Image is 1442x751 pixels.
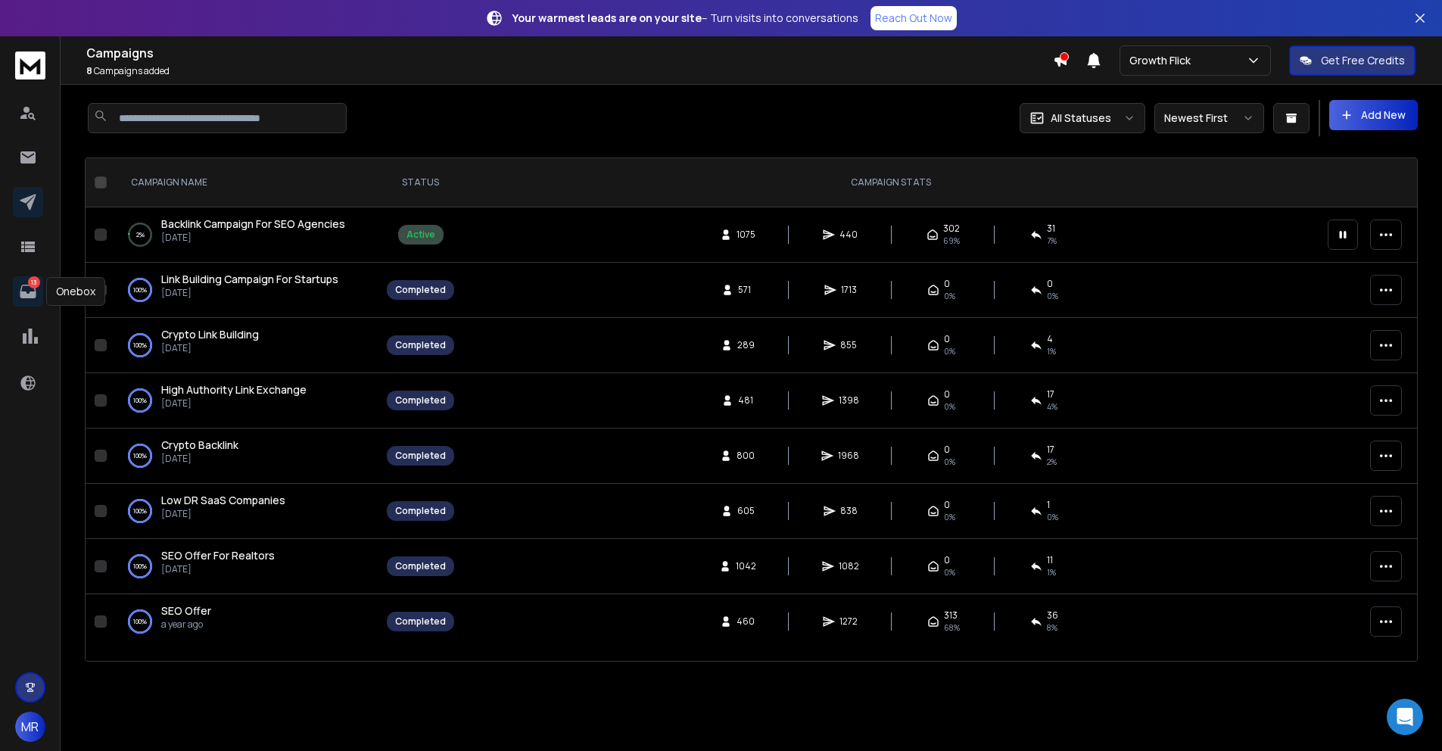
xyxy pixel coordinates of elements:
[161,272,338,287] a: Link Building Campaign For Startups
[839,394,859,407] span: 1398
[944,566,955,578] span: 0 %
[737,505,755,517] span: 605
[86,65,1053,77] p: Campaigns added
[161,327,259,341] span: Crypto Link Building
[133,614,147,629] p: 100 %
[15,51,45,79] img: logo
[113,428,378,484] td: 100%Crypto Backlink[DATE]
[1047,499,1050,511] span: 1
[161,438,238,453] a: Crypto Backlink
[1047,444,1054,456] span: 17
[161,217,345,231] span: Backlink Campaign For SEO Agencies
[1047,554,1053,566] span: 11
[161,493,285,507] span: Low DR SaaS Companies
[133,559,147,574] p: 100 %
[512,11,702,25] strong: Your warmest leads are on your site
[161,548,275,562] span: SEO Offer For Realtors
[1047,333,1053,345] span: 4
[378,158,463,207] th: STATUS
[161,508,285,520] p: [DATE]
[840,505,858,517] span: 838
[840,339,857,351] span: 855
[113,158,378,207] th: CAMPAIGN NAME
[1289,45,1416,76] button: Get Free Credits
[512,11,858,26] p: – Turn visits into conversations
[161,603,211,619] a: SEO Offer
[944,388,950,400] span: 0
[113,539,378,594] td: 100%SEO Offer For Realtors[DATE]
[133,338,147,353] p: 100 %
[113,594,378,650] td: 100%SEO Offera year ago
[944,456,955,468] span: 0%
[1154,103,1264,133] button: Newest First
[1047,278,1053,290] span: 0
[944,444,950,456] span: 0
[1047,388,1054,400] span: 17
[1047,400,1057,413] span: 4 %
[1047,456,1057,468] span: 2 %
[113,484,378,539] td: 100%Low DR SaaS Companies[DATE]
[1387,699,1423,735] div: Open Intercom Messenger
[28,276,40,288] p: 13
[838,450,859,462] span: 1968
[944,290,955,302] span: 0 %
[944,622,960,634] span: 68 %
[736,560,756,572] span: 1042
[161,563,275,575] p: [DATE]
[738,394,753,407] span: 481
[944,609,958,622] span: 313
[1329,100,1418,130] button: Add New
[133,448,147,463] p: 100 %
[737,339,755,351] span: 289
[943,223,960,235] span: 302
[161,232,345,244] p: [DATE]
[161,619,211,631] p: a year ago
[875,11,952,26] p: Reach Out Now
[1047,609,1058,622] span: 36
[738,284,753,296] span: 571
[1047,235,1057,247] span: 7 %
[46,277,105,306] div: Onebox
[1047,566,1056,578] span: 1 %
[737,450,755,462] span: 800
[161,453,238,465] p: [DATE]
[1047,345,1056,357] span: 1 %
[943,235,960,247] span: 69 %
[113,263,378,318] td: 100%Link Building Campaign For Startups[DATE]
[1051,111,1111,126] p: All Statuses
[161,397,307,410] p: [DATE]
[395,339,446,351] div: Completed
[944,333,950,345] span: 0
[944,554,950,566] span: 0
[395,560,446,572] div: Completed
[1047,622,1057,634] span: 8 %
[395,615,446,628] div: Completed
[161,217,345,232] a: Backlink Campaign For SEO Agencies
[161,493,285,508] a: Low DR SaaS Companies
[161,382,307,397] a: High Authority Link Exchange
[161,342,259,354] p: [DATE]
[161,327,259,342] a: Crypto Link Building
[1047,511,1058,523] span: 0 %
[15,712,45,742] button: MR
[13,276,43,307] a: 13
[841,284,857,296] span: 1713
[395,284,446,296] div: Completed
[113,207,378,263] td: 2%Backlink Campaign For SEO Agencies[DATE]
[86,44,1053,62] h1: Campaigns
[161,272,338,286] span: Link Building Campaign For Startups
[944,499,950,511] span: 0
[406,229,435,241] div: Active
[1047,223,1055,235] span: 31
[395,505,446,517] div: Completed
[395,394,446,407] div: Completed
[463,158,1319,207] th: CAMPAIGN STATS
[1321,53,1405,68] p: Get Free Credits
[944,400,955,413] span: 0%
[1047,290,1058,302] span: 0 %
[133,503,147,519] p: 100 %
[86,64,92,77] span: 8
